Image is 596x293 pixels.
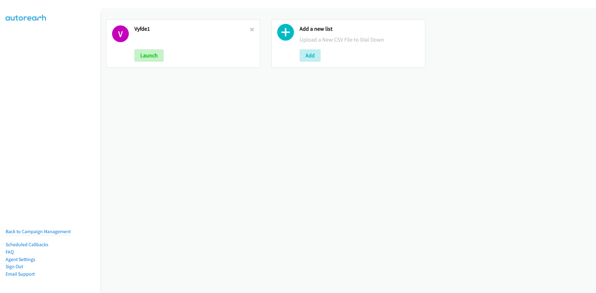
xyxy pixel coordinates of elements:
[6,271,35,277] a: Email Support
[6,256,35,262] a: Agent Settings
[6,229,71,234] a: Back to Campaign Management
[134,25,250,33] h2: Vyfde1
[134,49,164,62] button: Launch
[6,242,48,247] a: Scheduled Callbacks
[300,25,419,33] h2: Add a new list
[6,249,14,255] a: FAQ
[6,264,23,269] a: Sign Out
[300,49,321,62] button: Add
[300,35,419,44] p: Upload a New CSV File to Dial Down
[112,25,129,42] h1: V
